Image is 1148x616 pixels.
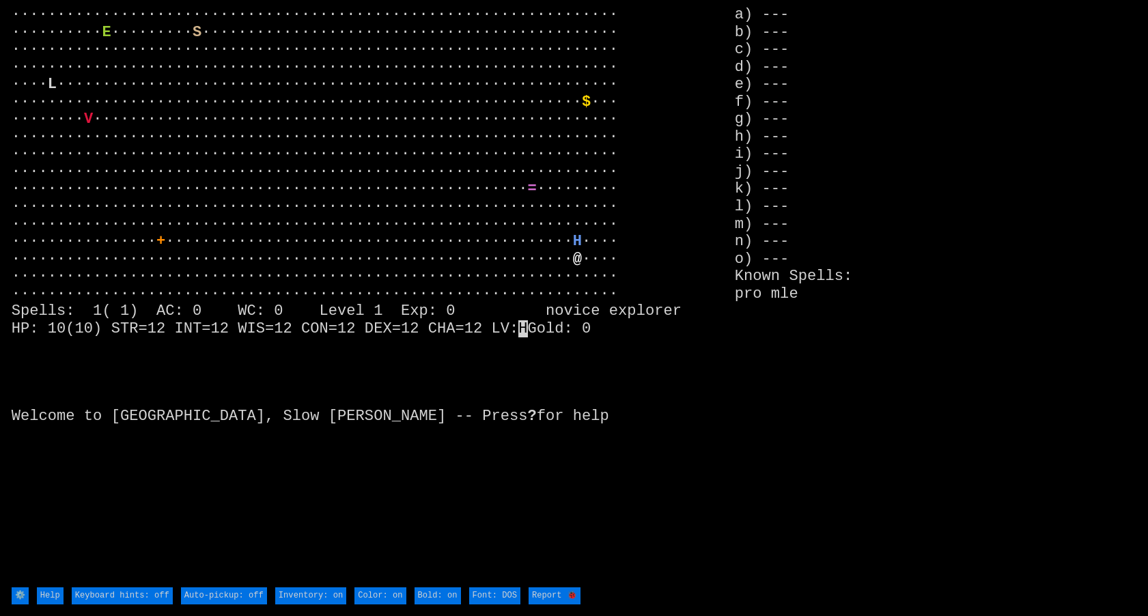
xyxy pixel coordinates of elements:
[469,587,520,605] input: Font: DOS
[37,587,64,605] input: Help
[529,587,580,605] input: Report 🐞
[735,6,1136,585] stats: a) --- b) --- c) --- d) --- e) --- f) --- g) --- h) --- i) --- j) --- k) --- l) --- m) --- n) ---...
[573,251,582,268] font: @
[181,587,267,605] input: Auto-pickup: off
[84,111,93,128] font: V
[48,76,57,93] font: L
[102,24,111,41] font: E
[573,233,582,250] font: H
[72,587,173,605] input: Keyboard hints: off
[354,587,406,605] input: Color: on
[582,94,591,111] font: $
[12,6,735,585] larn: ··································································· ·········· ········· ········...
[415,587,461,605] input: Bold: on
[275,587,346,605] input: Inventory: on
[193,24,201,41] font: S
[528,408,537,425] b: ?
[528,180,537,197] font: =
[518,320,527,337] mark: H
[156,233,165,250] font: +
[12,587,29,605] input: ⚙️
